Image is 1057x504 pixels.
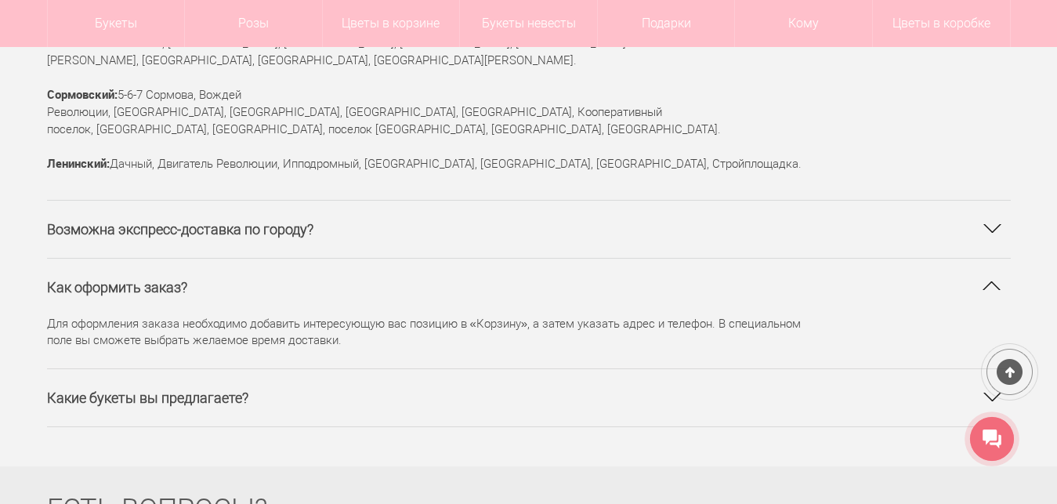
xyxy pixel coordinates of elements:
[47,316,818,350] div: Для оформления заказа необходимо добавить интересующую вас позицию в «Корзину», а затем указать а...
[47,369,1011,426] h3: Какие букеты вы предлагаете?
[47,201,1011,258] h3: Возможна экспресс-доставка по городу?
[47,86,118,102] b: Сормовский:
[47,259,1011,316] h3: Как оформить заказ?
[47,155,110,171] b: Ленинский:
